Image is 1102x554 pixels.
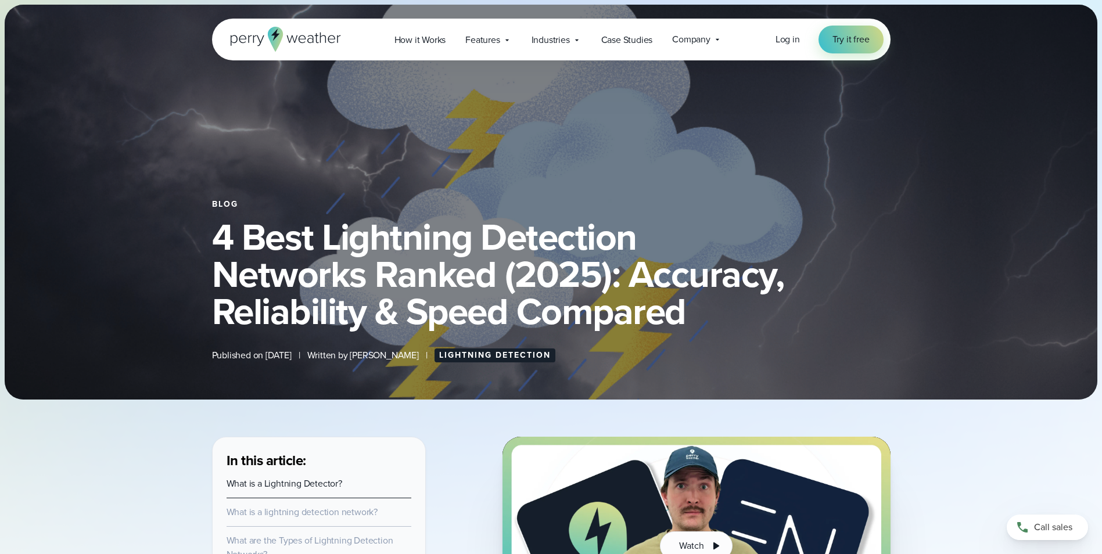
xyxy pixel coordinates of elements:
[227,451,411,470] h3: In this article:
[679,539,703,553] span: Watch
[601,33,653,47] span: Case Studies
[212,348,292,362] span: Published on [DATE]
[776,33,800,46] a: Log in
[212,218,891,330] h1: 4 Best Lightning Detection Networks Ranked (2025): Accuracy, Reliability & Speed Compared
[426,348,428,362] span: |
[299,348,300,362] span: |
[385,28,456,52] a: How it Works
[1034,520,1072,534] span: Call sales
[227,477,342,490] a: What is a Lightning Detector?
[435,348,555,362] a: Lightning Detection
[1007,515,1088,540] a: Call sales
[832,33,870,46] span: Try it free
[672,33,710,46] span: Company
[532,33,570,47] span: Industries
[591,28,663,52] a: Case Studies
[465,33,500,47] span: Features
[227,505,378,519] a: What is a lightning detection network?
[819,26,884,53] a: Try it free
[394,33,446,47] span: How it Works
[307,348,419,362] span: Written by [PERSON_NAME]
[212,200,891,209] div: Blog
